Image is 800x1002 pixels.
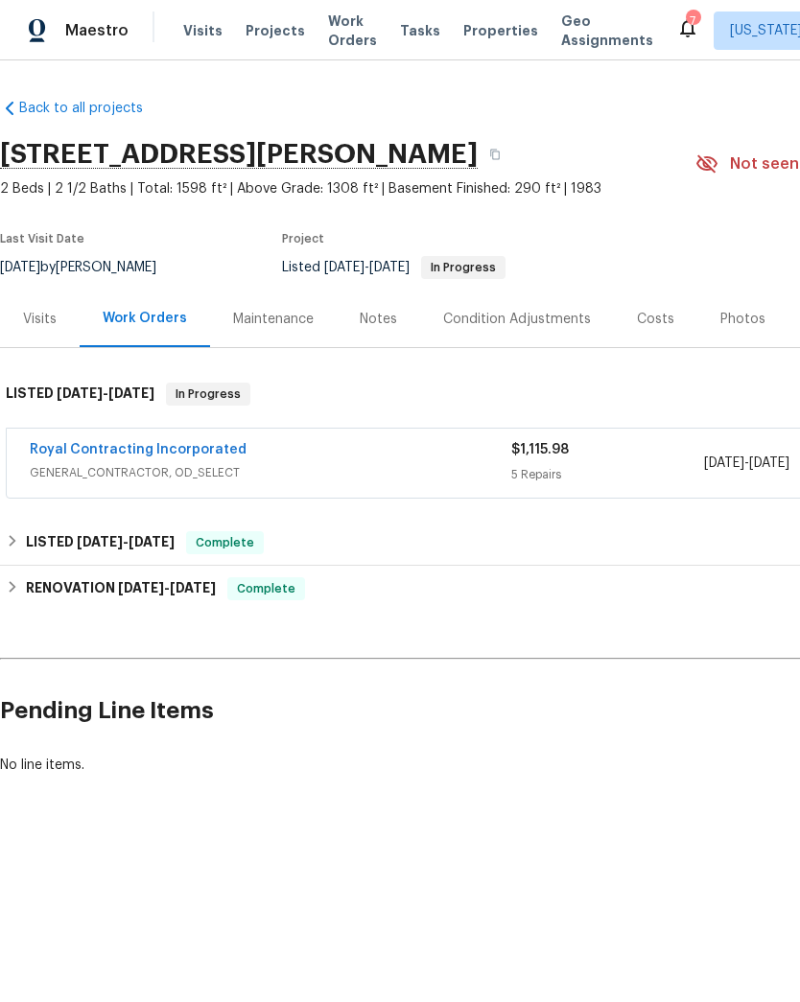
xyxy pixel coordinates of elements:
span: In Progress [168,384,248,404]
button: Copy Address [478,137,512,172]
div: Work Orders [103,309,187,328]
span: Properties [463,21,538,40]
span: [DATE] [108,386,154,400]
span: [DATE] [170,581,216,594]
span: [DATE] [704,456,744,470]
span: Projects [246,21,305,40]
span: [DATE] [77,535,123,548]
span: [DATE] [57,386,103,400]
span: [DATE] [369,261,410,274]
span: [DATE] [118,581,164,594]
span: $1,115.98 [511,443,569,456]
span: [DATE] [749,456,789,470]
span: Tasks [400,24,440,37]
h6: LISTED [6,383,154,406]
span: - [57,386,154,400]
div: 5 Repairs [511,465,704,484]
span: GENERAL_CONTRACTOR, OD_SELECT [30,463,511,482]
div: Photos [720,310,765,329]
span: Work Orders [328,12,377,50]
span: - [77,535,175,548]
span: [DATE] [324,261,365,274]
span: Listed [282,261,506,274]
span: - [118,581,216,594]
span: Complete [188,533,262,552]
span: Geo Assignments [561,12,653,50]
span: - [704,454,789,473]
span: [DATE] [129,535,175,548]
span: Complete [229,579,303,598]
div: 7 [686,12,699,31]
div: Notes [360,310,397,329]
div: Maintenance [233,310,314,329]
a: Royal Contracting Incorporated [30,443,247,456]
span: In Progress [423,262,504,273]
div: Condition Adjustments [443,310,591,329]
h6: LISTED [26,531,175,554]
span: Visits [183,21,223,40]
span: Project [282,233,324,245]
h6: RENOVATION [26,577,216,600]
div: Visits [23,310,57,329]
span: - [324,261,410,274]
div: Costs [637,310,674,329]
span: Maestro [65,21,129,40]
